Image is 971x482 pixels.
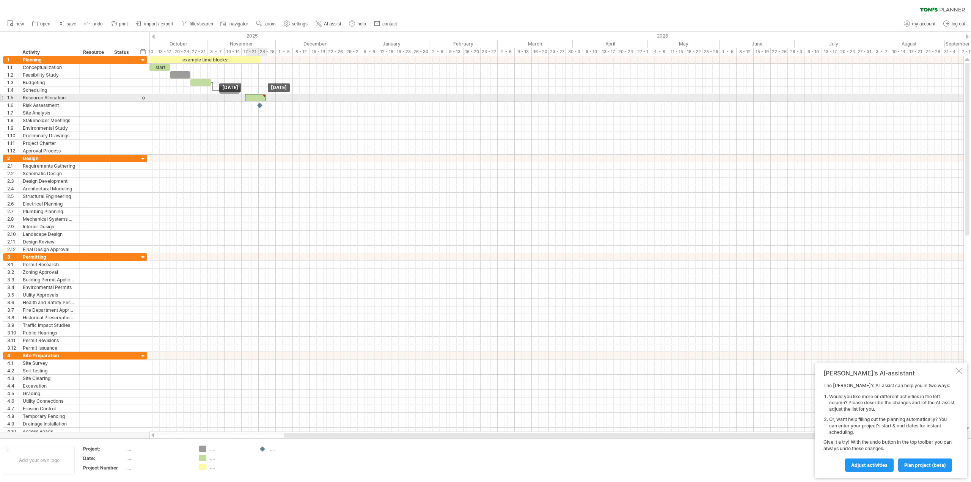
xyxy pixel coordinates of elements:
[23,56,75,63] div: Planning
[7,117,19,124] div: 1.8
[890,48,907,56] div: 10 - 14
[549,48,566,56] div: 23 - 27
[7,276,19,283] div: 3.3
[276,48,293,56] div: 1 - 5
[7,109,19,116] div: 1.7
[7,344,19,352] div: 3.12
[754,48,771,56] div: 15 - 19
[190,21,213,27] span: filter/search
[7,306,19,314] div: 3.7
[634,48,651,56] div: 27 - 1
[904,462,946,468] span: plan project (beta)
[7,215,19,223] div: 2.8
[7,200,19,207] div: 2.6
[7,337,19,344] div: 3.11
[126,446,190,452] div: ....
[532,48,549,56] div: 16 - 20
[7,238,19,245] div: 2.11
[851,462,888,468] span: Adjust activities
[7,322,19,329] div: 3.9
[7,155,19,162] div: 2
[23,124,75,132] div: Environmental Study
[873,48,890,56] div: 3 - 7
[856,48,873,56] div: 27 - 31
[7,170,19,177] div: 2.2
[23,344,75,352] div: Permit Issuance
[23,215,75,223] div: Mechanical Systems Design
[898,458,952,472] a: plan project (beta)
[7,268,19,276] div: 3.2
[23,246,75,253] div: Final Design Approval
[23,231,75,238] div: Landscape Design
[114,49,131,56] div: Status
[23,276,75,283] div: Building Permit Application
[515,48,532,56] div: 9 - 13
[23,109,75,116] div: Site Analysis
[276,40,354,48] div: December 2025
[7,223,19,230] div: 2.9
[210,446,251,452] div: ....
[7,413,19,420] div: 4.8
[23,306,75,314] div: Fire Department Approval
[7,291,19,298] div: 3.5
[254,19,278,29] a: zoom
[822,48,839,56] div: 13 - 17
[498,40,573,48] div: March 2026
[126,455,190,462] div: ....
[7,375,19,382] div: 4.3
[7,405,19,412] div: 4.7
[4,446,75,474] div: Add your own logo
[583,48,600,56] div: 6 - 10
[23,170,75,177] div: Schematic Design
[823,383,954,471] div: The [PERSON_NAME]'s AI-assist can help you in two ways: Give it a try! With the undo button in th...
[23,291,75,298] div: Utility Approvals
[720,40,795,48] div: June 2026
[429,48,446,56] div: 2 - 6
[23,420,75,427] div: Drainage Installation
[795,40,873,48] div: July 2026
[23,208,75,215] div: Plumbing Planning
[282,19,310,29] a: settings
[219,83,241,92] div: [DATE]
[23,64,75,71] div: Conceptualization
[7,428,19,435] div: 4.10
[23,200,75,207] div: Electrical Planning
[7,94,19,101] div: 1.5
[23,102,75,109] div: Risk Assessment
[7,71,19,79] div: 1.2
[23,428,75,435] div: Access Roads
[446,48,464,56] div: 9 - 13
[573,40,648,48] div: April 2026
[845,458,894,472] a: Adjust activities
[23,253,75,261] div: Permitting
[7,329,19,336] div: 3.10
[225,48,242,56] div: 10 - 14
[498,48,515,56] div: 2 - 6
[737,48,754,56] div: 8 - 12
[23,314,75,321] div: Historical Preservation Approval
[23,360,75,367] div: Site Survey
[7,64,19,71] div: 1.1
[7,147,19,154] div: 1.12
[7,284,19,291] div: 3.4
[23,94,75,101] div: Resource Allocation
[7,246,19,253] div: 2.12
[23,413,75,420] div: Temporary Fencing
[7,382,19,389] div: 4.4
[23,299,75,306] div: Health and Safety Permits
[952,21,965,27] span: log out
[268,83,290,92] div: [DATE]
[23,177,75,185] div: Design Development
[788,48,805,56] div: 29 - 3
[5,19,26,29] a: new
[23,390,75,397] div: Grading
[292,21,308,27] span: settings
[314,19,343,29] a: AI assist
[7,102,19,109] div: 1.6
[30,19,53,29] a: open
[23,367,75,374] div: Soil Testing
[23,223,75,230] div: Interior Design
[7,86,19,94] div: 1.4
[179,19,215,29] a: filter/search
[481,48,498,56] div: 23 - 27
